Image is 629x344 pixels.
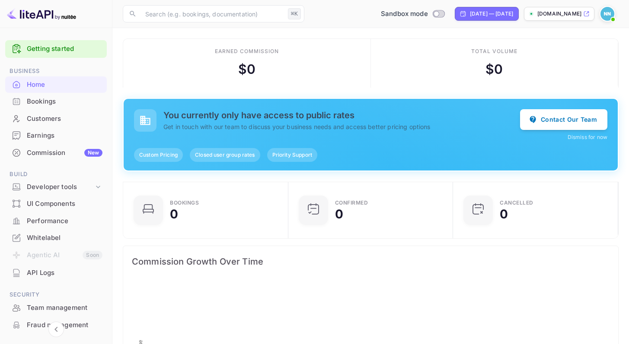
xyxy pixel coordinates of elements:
button: Collapse navigation [48,322,64,337]
img: LiteAPI logo [7,7,76,21]
div: [DATE] — [DATE] [470,10,513,18]
div: Performance [5,213,107,230]
div: Fraud management [27,320,102,330]
div: Customers [27,114,102,124]
a: Bookings [5,93,107,109]
div: Earned commission [215,47,279,55]
div: $ 0 [485,60,503,79]
span: Sandbox mode [381,9,428,19]
div: Developer tools [5,180,107,195]
a: Performance [5,213,107,229]
span: Build [5,170,107,179]
img: NV cartrawler NV [600,7,614,21]
div: Earnings [5,127,107,144]
button: Contact Our Team [520,109,607,130]
div: Commission [27,148,102,158]
span: Security [5,290,107,300]
span: Commission Growth Over Time [132,255,610,268]
div: UI Components [5,196,107,212]
a: API Logs [5,265,107,281]
div: Switch to Production mode [377,9,448,19]
div: Bookings [5,93,107,110]
div: 0 [335,208,343,220]
div: Confirmed [335,200,368,205]
a: Earnings [5,127,107,143]
p: Get in touch with our team to discuss your business needs and access better pricing options [163,122,520,131]
span: Business [5,66,107,76]
h5: You currently only have access to public rates [163,110,520,120]
div: Whitelabel [5,230,107,246]
div: UI Components [27,199,102,209]
div: Performance [27,216,102,226]
div: $ 0 [238,60,255,79]
div: Home [5,76,107,93]
div: 0 [170,208,178,220]
div: Team management [27,303,102,313]
div: CommissionNew [5,145,107,161]
div: Fraud management [5,317,107,334]
div: Bookings [170,200,199,205]
div: ⌘K [288,8,301,19]
span: Custom Pricing [134,151,183,159]
span: Closed user group rates [190,151,260,159]
input: Search (e.g. bookings, documentation) [140,5,284,22]
div: Whitelabel [27,233,102,243]
a: Fraud management [5,317,107,333]
div: Total volume [471,47,517,55]
a: Home [5,76,107,92]
div: Team management [5,300,107,316]
div: Developer tools [27,182,94,192]
p: [DOMAIN_NAME] [537,10,581,18]
a: UI Components [5,196,107,211]
div: API Logs [27,268,102,278]
div: CANCELLED [500,200,533,205]
button: Dismiss for now [568,133,607,141]
div: API Logs [5,265,107,281]
a: CommissionNew [5,145,107,161]
a: Getting started [27,44,102,54]
a: Customers [5,110,107,126]
div: Home [27,80,102,90]
span: Priority Support [267,151,317,159]
div: 0 [500,208,508,220]
div: New [84,149,102,157]
a: Team management [5,300,107,316]
div: Earnings [27,131,102,141]
a: Whitelabel [5,230,107,246]
div: Getting started [5,40,107,58]
div: Bookings [27,97,102,107]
